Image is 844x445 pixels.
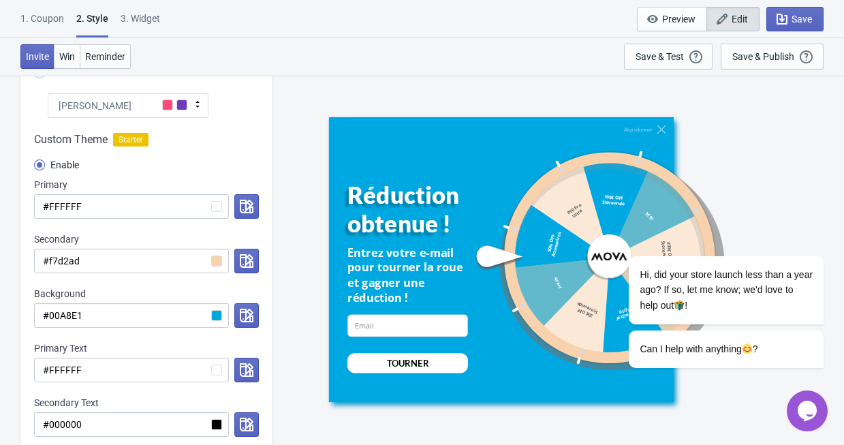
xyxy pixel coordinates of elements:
[792,14,812,25] span: Save
[76,12,108,37] div: 2 . Style
[34,178,259,191] div: Primary
[34,341,259,355] div: Primary Text
[347,181,492,238] div: Réduction obtenue !
[54,44,80,69] button: Win
[787,390,830,431] iframe: chat widget
[59,51,75,62] span: Win
[34,232,259,246] div: Secondary
[585,195,830,384] iframe: chat widget
[34,132,108,148] span: Custom Theme
[26,51,49,62] span: Invite
[85,51,125,62] span: Reminder
[347,245,468,306] div: Entrez votre e-mail pour tourner la roue et gagner une réduction !
[50,158,79,172] span: Enable
[113,133,149,147] span: Starter
[80,44,131,69] button: Reminder
[20,12,64,35] div: 1. Coupon
[34,396,259,410] div: Secondary Text
[20,44,54,69] button: Invite
[121,12,160,35] div: 3. Widget
[732,51,794,62] div: Save & Publish
[624,126,653,132] div: Abandonner
[706,7,760,31] button: Edit
[636,51,684,62] div: Save & Test
[624,44,713,70] button: Save & Test
[766,7,824,31] button: Save
[347,314,468,337] input: Email
[721,44,824,70] button: Save & Publish
[637,7,707,31] button: Preview
[386,356,428,369] div: TOURNER
[59,99,131,112] span: [PERSON_NAME]
[662,14,695,25] span: Preview
[732,14,748,25] span: Edit
[34,287,259,301] div: Background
